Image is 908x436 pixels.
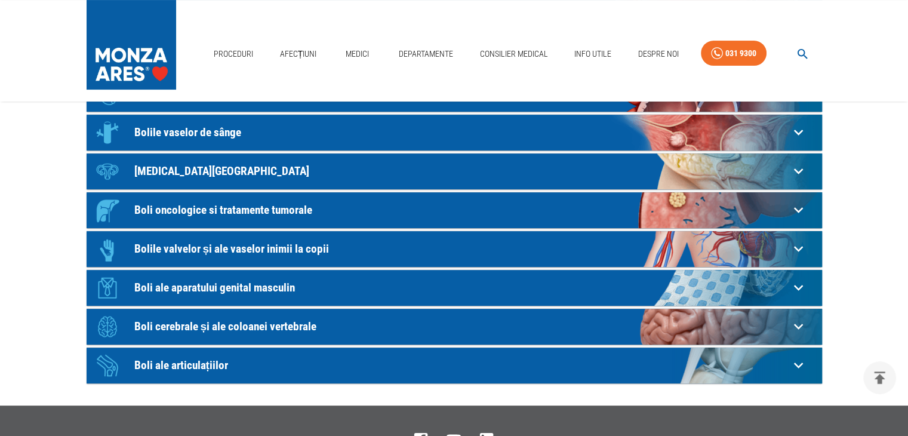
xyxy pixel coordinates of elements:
[570,42,616,66] a: Info Utile
[394,42,458,66] a: Departamente
[87,153,822,189] div: Icon[MEDICAL_DATA][GEOGRAPHIC_DATA]
[863,361,896,394] button: delete
[87,348,822,383] div: IconBoli ale articulațiilor
[90,309,125,345] div: Icon
[275,42,322,66] a: Afecțiuni
[134,126,789,139] p: Bolile vaselor de sânge
[475,42,552,66] a: Consilier Medical
[338,42,377,66] a: Medici
[87,270,822,306] div: IconBoli ale aparatului genital masculin
[90,348,125,383] div: Icon
[209,42,258,66] a: Proceduri
[134,359,789,371] p: Boli ale articulațiilor
[134,204,789,216] p: Boli oncologice si tratamente tumorale
[87,309,822,345] div: IconBoli cerebrale și ale coloanei vertebrale
[90,115,125,151] div: Icon
[134,242,789,255] p: Bolile valvelor și ale vaselor inimii la copii
[87,192,822,228] div: IconBoli oncologice si tratamente tumorale
[725,46,756,61] div: 031 9300
[90,270,125,306] div: Icon
[87,115,822,151] div: IconBolile vaselor de sânge
[701,41,767,66] a: 031 9300
[134,281,789,294] p: Boli ale aparatului genital masculin
[90,192,125,228] div: Icon
[134,320,789,333] p: Boli cerebrale și ale coloanei vertebrale
[134,165,789,177] p: [MEDICAL_DATA][GEOGRAPHIC_DATA]
[87,231,822,267] div: IconBolile valvelor și ale vaselor inimii la copii
[90,231,125,267] div: Icon
[633,42,684,66] a: Despre Noi
[90,153,125,189] div: Icon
